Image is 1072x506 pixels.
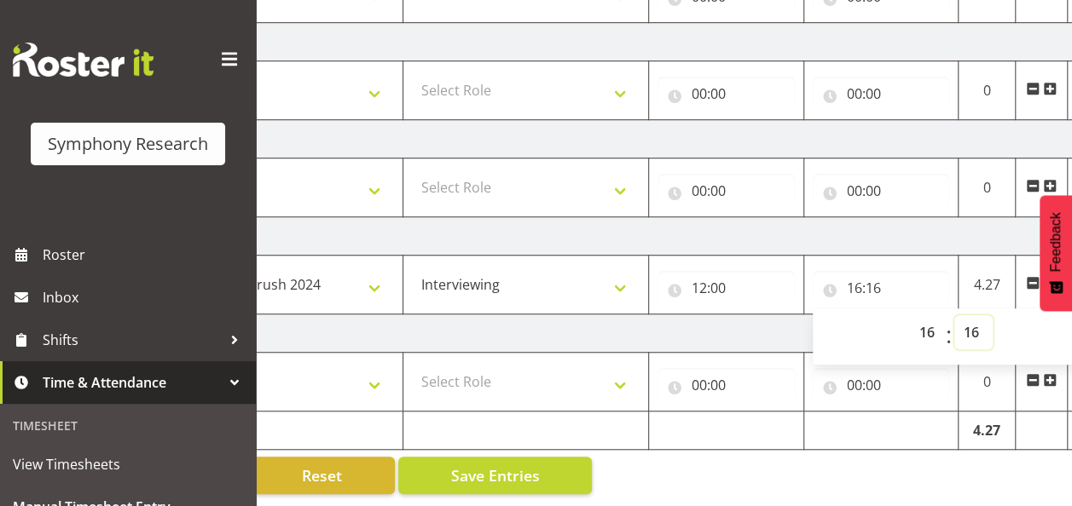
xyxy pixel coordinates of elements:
[43,285,247,310] span: Inbox
[959,61,1016,120] td: 0
[813,77,950,111] input: Click to select...
[13,451,243,477] span: View Timesheets
[813,368,950,402] input: Click to select...
[813,271,950,305] input: Click to select...
[658,174,795,208] input: Click to select...
[13,43,154,77] img: Rosterit website logo
[1048,212,1063,272] span: Feedback
[658,368,795,402] input: Click to select...
[959,411,1016,450] td: 4.27
[398,457,592,494] button: Save Entries
[946,315,952,358] span: :
[959,158,1016,217] td: 0
[450,464,539,486] span: Save Entries
[250,457,395,494] button: Reset
[43,242,247,267] span: Roster
[658,271,795,305] input: Click to select...
[4,443,252,486] a: View Timesheets
[658,77,795,111] input: Click to select...
[43,327,222,353] span: Shifts
[43,370,222,395] span: Time & Attendance
[813,174,950,208] input: Click to select...
[302,464,342,486] span: Reset
[48,131,208,157] div: Symphony Research
[959,353,1016,411] td: 0
[959,256,1016,314] td: 4.27
[4,408,252,443] div: Timesheet
[1040,195,1072,311] button: Feedback - Show survey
